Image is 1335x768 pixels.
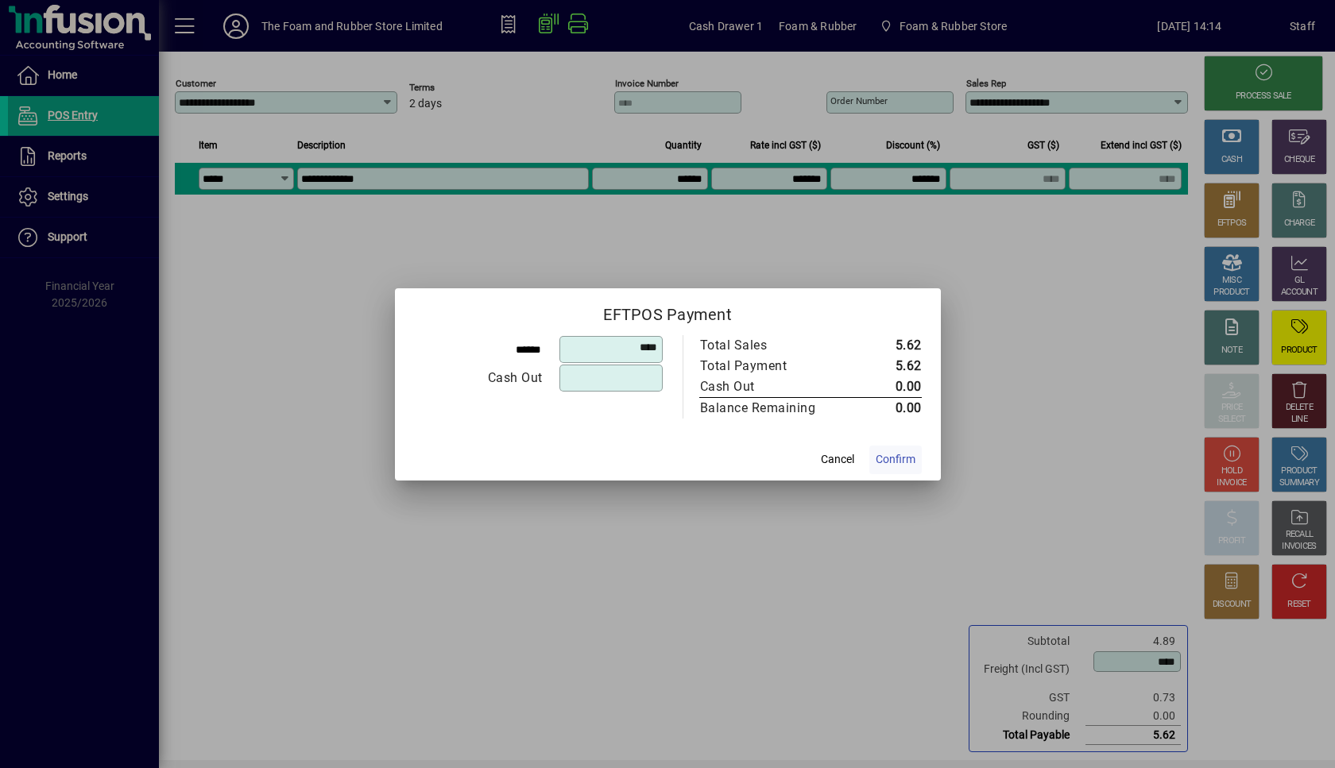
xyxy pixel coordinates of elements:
h2: EFTPOS Payment [395,288,941,334]
td: Total Payment [699,356,849,376]
div: Cash Out [700,377,834,396]
td: Total Sales [699,335,849,356]
div: Balance Remaining [700,399,834,418]
td: 0.00 [849,397,922,419]
span: Cancel [821,451,854,468]
td: 5.62 [849,356,922,376]
div: Cash Out [415,369,543,388]
span: Confirm [876,451,915,468]
td: 0.00 [849,376,922,398]
td: 5.62 [849,335,922,356]
button: Confirm [869,446,922,474]
button: Cancel [812,446,863,474]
